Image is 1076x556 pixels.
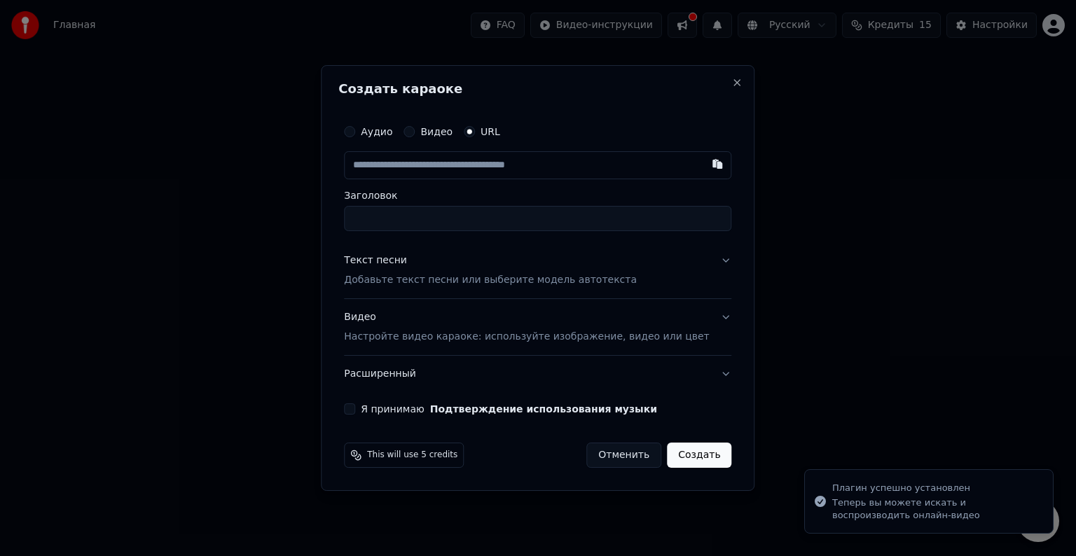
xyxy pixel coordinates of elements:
span: This will use 5 credits [367,450,457,461]
div: Видео [344,310,709,344]
button: ВидеоНастройте видео караоке: используйте изображение, видео или цвет [344,299,731,355]
button: Расширенный [344,356,731,392]
h2: Создать караоке [338,83,737,95]
p: Добавьте текст песни или выберите модель автотекста [344,273,637,287]
div: Текст песни [344,253,407,267]
label: Я принимаю [361,404,657,414]
button: Отменить [586,443,661,468]
label: Видео [420,127,453,137]
label: Заголовок [344,190,731,200]
button: Текст песниДобавьте текст песни или выберите модель автотекста [344,242,731,298]
label: URL [481,127,500,137]
p: Настройте видео караоке: используйте изображение, видео или цвет [344,330,709,344]
label: Аудио [361,127,392,137]
button: Я принимаю [430,404,657,414]
button: Создать [667,443,731,468]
